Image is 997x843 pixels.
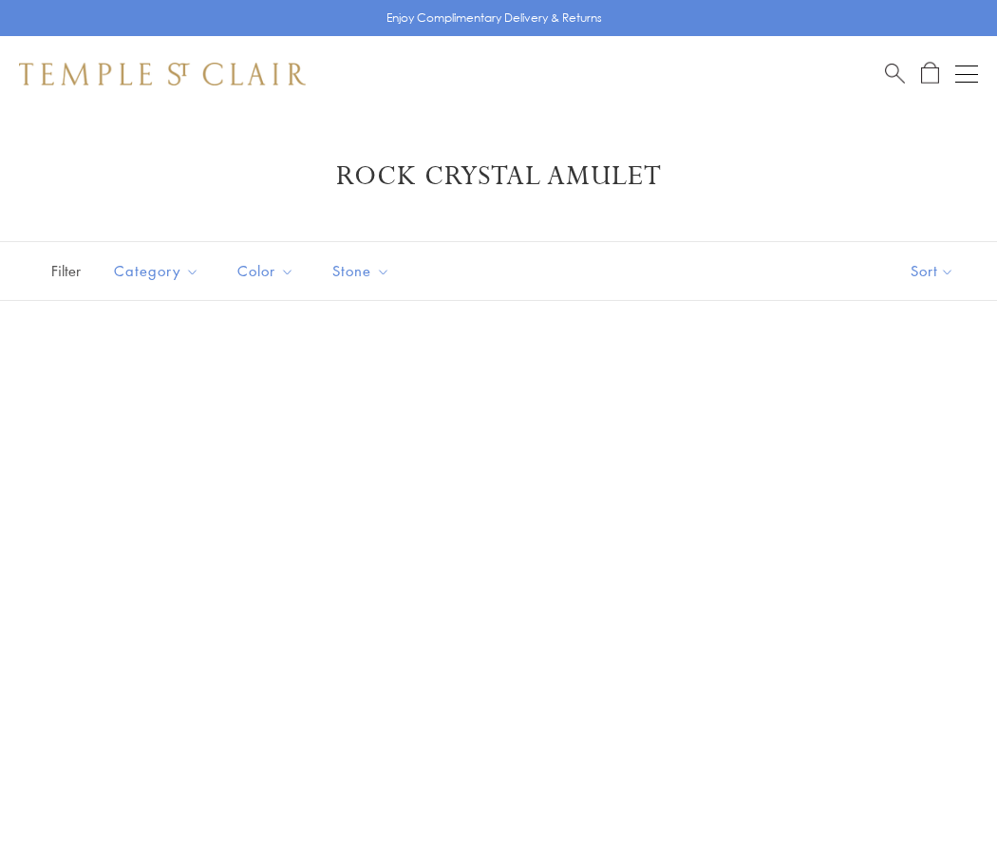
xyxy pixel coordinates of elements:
[318,250,404,292] button: Stone
[104,259,214,283] span: Category
[885,62,905,85] a: Search
[386,9,602,28] p: Enjoy Complimentary Delivery & Returns
[323,259,404,283] span: Stone
[921,62,939,85] a: Open Shopping Bag
[868,242,997,300] button: Show sort by
[19,63,306,85] img: Temple St. Clair
[228,259,309,283] span: Color
[47,159,950,194] h1: Rock Crystal Amulet
[955,63,978,85] button: Open navigation
[100,250,214,292] button: Category
[223,250,309,292] button: Color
